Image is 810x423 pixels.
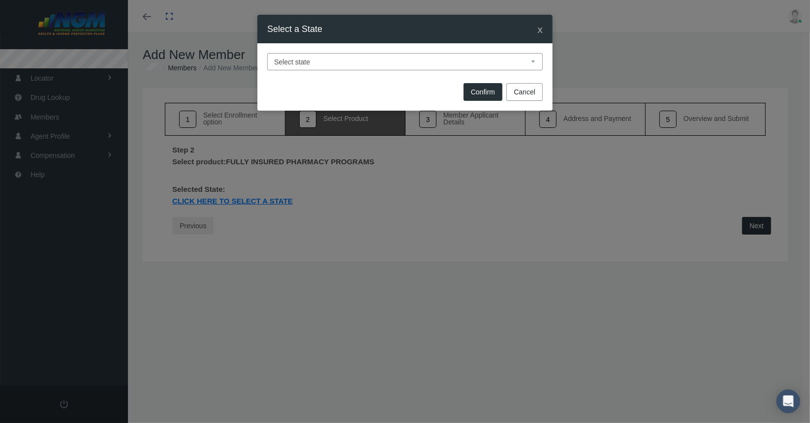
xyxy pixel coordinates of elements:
[538,24,543,34] button: Close
[538,24,543,35] span: x
[506,83,543,101] button: Cancel
[267,22,322,36] h4: Select a State
[464,83,502,101] button: Confirm
[777,390,800,413] div: Open Intercom Messenger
